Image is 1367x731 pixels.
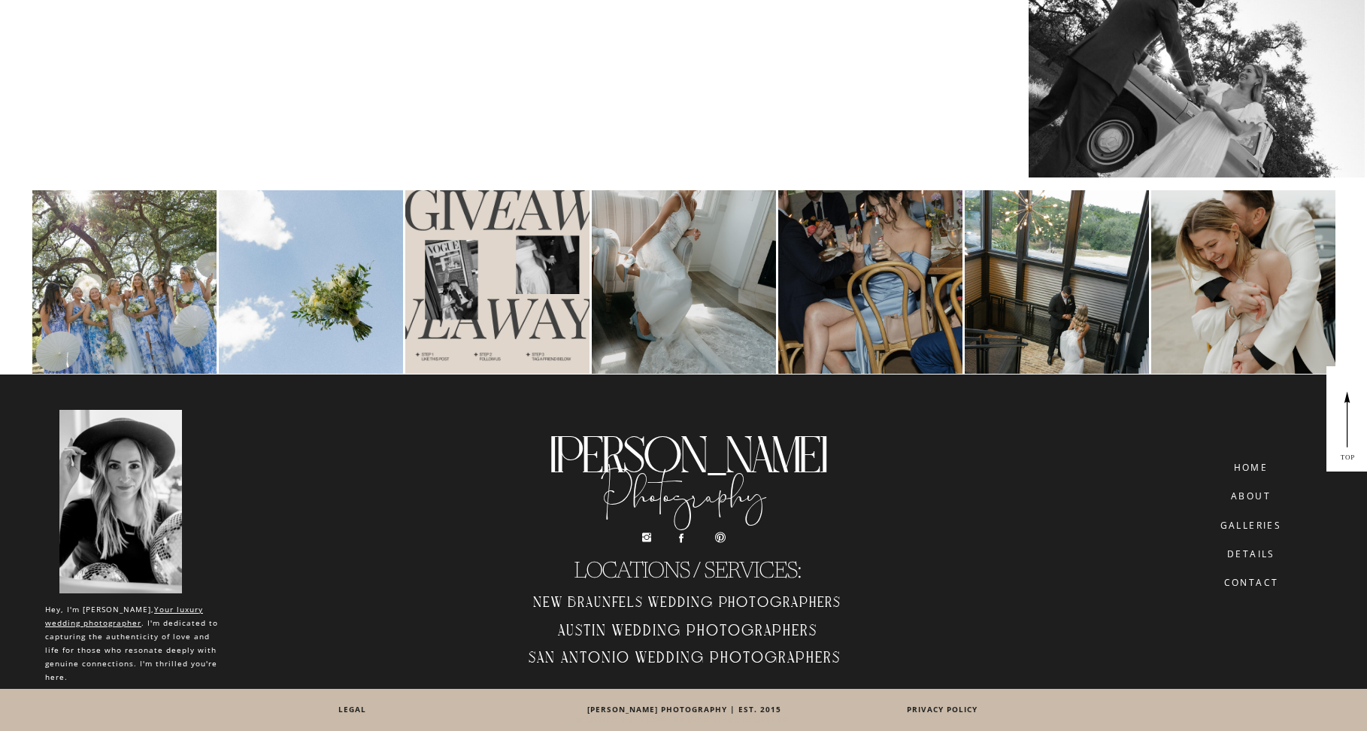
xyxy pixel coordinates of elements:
a: LEGAL [134,705,571,715]
img: carousel album shared on Thu Oct 02 2025 | A moment for the bride and her girls and these beautif... [32,190,217,375]
a: about [1222,491,1280,502]
a: [PERSON_NAME] [517,425,857,450]
a: CONTACT [1208,578,1294,588]
img: video shared on Tue Sep 09 2025 | Candid moments happen all the time—but a little gentle guidance... [592,190,776,375]
a: New Braunfels Wedding Photographers [517,588,857,613]
a: PRIVACY POLICY [723,705,1160,715]
a: Austin Wedding Photographers [517,621,857,646]
a: LOCATIONS / SERVICES: [517,558,857,583]
p: Hey, I'm [PERSON_NAME], . I'm dedicated to capturing the authenticity of love and life for those ... [45,602,220,673]
img: carousel album shared on Tue Aug 26 2025 | Kendelle and Mathew tied the knot at @park31venue on S... [965,190,1149,375]
img: image shared on Sun Sep 21 2025 | CLOSED ✨ GIVEAWAY TIME ✨ To kick off my mini shoots launching n... [405,190,590,375]
a: [PERSON_NAME] photography | est. 2015 [465,705,902,715]
img: image shared on Fri Sep 26 2025 | “I don’t care if Monday’s blue Tuesday’s grey and Wednesday too... [219,190,403,375]
a: details [1209,549,1293,558]
img: carousel album shared on Fri Aug 22 2025 | Manifesting fall weather early this year. #jessieschul... [1151,190,1335,375]
img: carousel album shared on Thu Aug 28 2025 | When the bridal party gets iced by the bride and groom... [778,190,962,375]
a: home [1225,463,1277,472]
a: galleries [1211,520,1291,531]
a: DESIGNED WITH LOVE BY INDIE HAUS DESIGN CO. [465,715,902,726]
a: San Antonio Wedding Photographers [514,648,854,673]
a: Photography [587,450,780,499]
